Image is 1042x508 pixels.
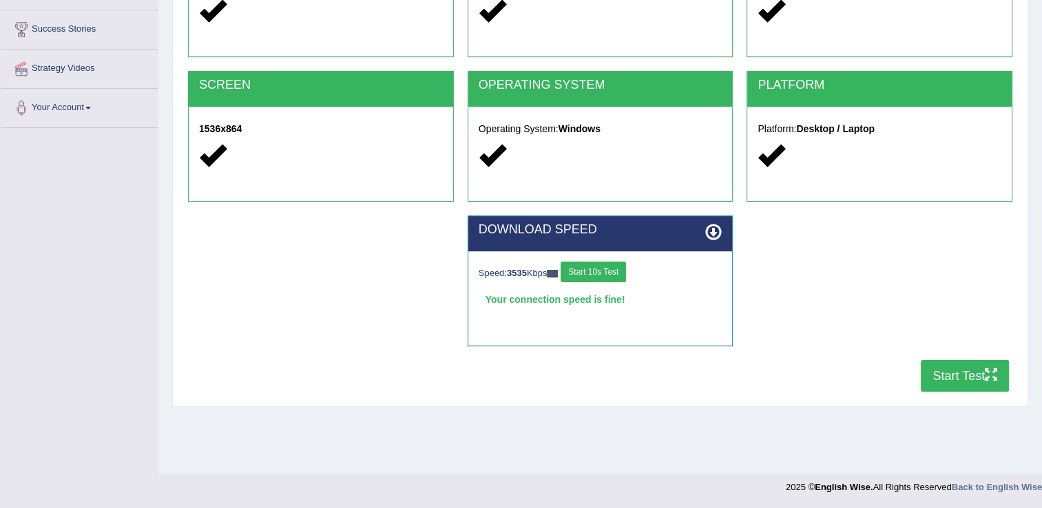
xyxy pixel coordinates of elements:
h2: DOWNLOAD SPEED [479,223,722,237]
button: Start 10s Test [561,262,626,282]
h2: SCREEN [199,78,443,92]
strong: Windows [559,123,601,134]
a: Success Stories [1,10,158,45]
strong: English Wise. [815,482,873,492]
h2: PLATFORM [758,78,1001,92]
h2: OPERATING SYSTEM [479,78,722,92]
strong: 3535 [507,268,527,278]
a: Strategy Videos [1,50,158,84]
div: Your connection speed is fine! [479,289,722,310]
button: Start Test [921,360,1009,392]
div: 2025 © All Rights Reserved [786,474,1042,494]
h5: Operating System: [479,124,722,134]
strong: Desktop / Laptop [796,123,875,134]
a: Back to English Wise [952,482,1042,492]
div: Speed: Kbps [479,262,722,286]
strong: 1536x864 [199,123,242,134]
a: Your Account [1,89,158,123]
h5: Platform: [758,124,1001,134]
img: ajax-loader-fb-connection.gif [547,270,558,277]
